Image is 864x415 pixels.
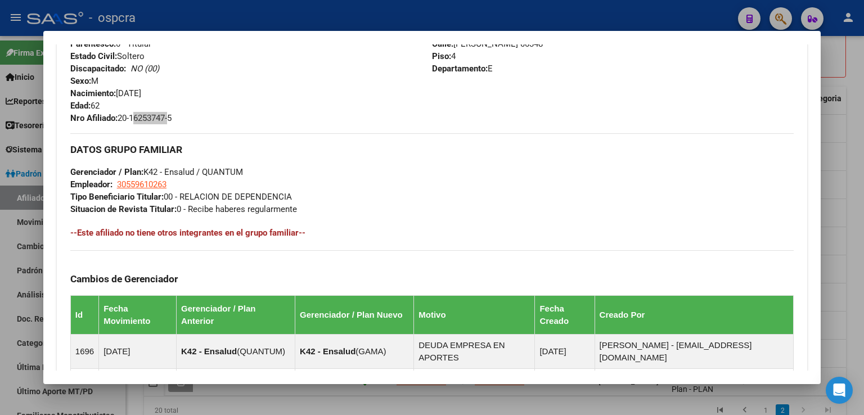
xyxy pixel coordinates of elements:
span: 20-16253747-5 [70,113,172,123]
strong: Sexo: [70,76,91,86]
th: Fecha Movimiento [99,295,177,334]
h3: DATOS GRUPO FAMILIAR [70,143,794,156]
strong: Edad: [70,101,91,111]
strong: Discapacitado: [70,64,126,74]
strong: Parentesco: [70,39,116,49]
strong: Calle: [432,39,453,49]
span: 30559610263 [117,179,166,190]
td: ( ) [295,368,414,403]
span: 0 - Titular [70,39,151,49]
th: Gerenciador / Plan Anterior [176,295,295,334]
h4: --Este afiliado no tiene otros integrantes en el grupo familiar-- [70,227,794,239]
th: Gerenciador / Plan Nuevo [295,295,414,334]
th: Motivo [414,295,535,334]
td: ( ) [176,334,295,368]
span: M [70,76,98,86]
td: 3113 [70,368,98,403]
span: 0 - Recibe haberes regularmente [70,204,297,214]
td: 1696 [70,334,98,368]
strong: Piso: [432,51,451,61]
td: [DATE] [535,368,595,403]
span: Soltero [70,51,145,61]
td: [DATE] [535,334,595,368]
i: NO (00) [130,64,159,74]
td: ( ) [176,368,295,403]
span: K42 - Ensalud / QUANTUM [70,167,243,177]
td: [DATE] [99,368,177,403]
h3: Cambios de Gerenciador [70,273,794,285]
td: [PERSON_NAME] - [EMAIL_ADDRESS][DOMAIN_NAME] [595,334,794,368]
strong: Situacion de Revista Titular: [70,204,177,214]
span: E [432,64,493,74]
strong: Estado Civil: [70,51,117,61]
strong: Nro Afiliado: [70,113,118,123]
td: MIGRACION - 05/03 [414,368,535,403]
th: Creado Por [595,295,794,334]
td: [DATE] [99,334,177,368]
strong: Nacimiento: [70,88,116,98]
strong: Empleador: [70,179,112,190]
td: DEUDA EMPRESA EN APORTES [414,334,535,368]
strong: Gerenciador / Plan: [70,167,143,177]
strong: K42 - Ensalud [300,346,355,356]
span: GAMA [358,346,383,356]
span: [DATE] [70,88,141,98]
td: ( ) [295,334,414,368]
strong: Tipo Beneficiario Titular: [70,192,164,202]
strong: Departamento: [432,64,488,74]
strong: K42 - Ensalud [181,346,237,356]
th: Id [70,295,98,334]
span: QUANTUM [240,346,282,356]
td: [PERSON_NAME] - [EMAIL_ADDRESS][DOMAIN_NAME] [595,368,794,403]
span: 00 - RELACION DE DEPENDENCIA [70,192,292,202]
th: Fecha Creado [535,295,595,334]
span: 4 [432,51,456,61]
span: 62 [70,101,100,111]
div: Open Intercom Messenger [826,377,853,404]
span: [PERSON_NAME] 00348 [432,39,543,49]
